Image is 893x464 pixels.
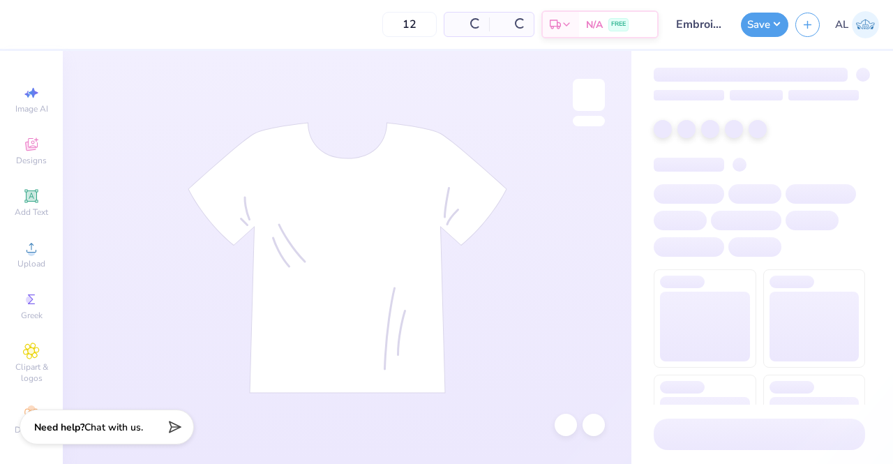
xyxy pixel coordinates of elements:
[7,361,56,384] span: Clipart & logos
[852,11,879,38] img: Ashlyn Lebas
[611,20,626,29] span: FREE
[15,103,48,114] span: Image AI
[15,424,48,435] span: Decorate
[188,122,507,394] img: tee-skeleton.svg
[666,10,734,38] input: Untitled Design
[84,421,143,434] span: Chat with us.
[15,207,48,218] span: Add Text
[741,13,788,37] button: Save
[835,11,879,38] a: AL
[835,17,848,33] span: AL
[17,258,45,269] span: Upload
[34,421,84,434] strong: Need help?
[21,310,43,321] span: Greek
[16,155,47,166] span: Designs
[382,12,437,37] input: – –
[586,17,603,32] span: N/A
